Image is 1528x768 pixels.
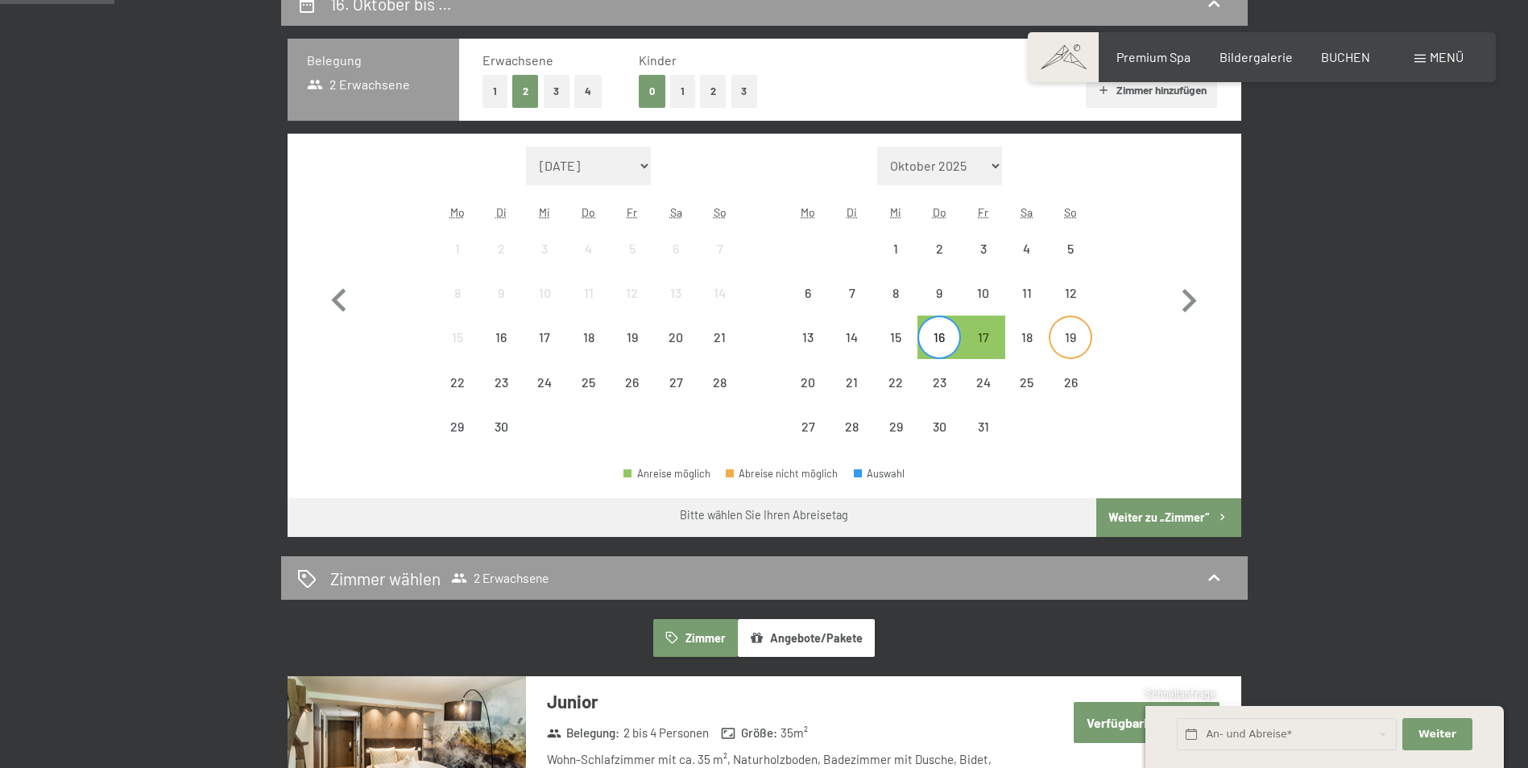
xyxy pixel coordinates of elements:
div: Sat Sep 06 2025 [654,227,698,270]
div: 10 [524,287,565,327]
h3: Junior [547,689,1026,714]
div: 9 [481,287,521,327]
div: Abreise nicht möglich [436,271,479,315]
div: Mon Oct 27 2025 [786,405,830,448]
div: Abreise nicht möglich [1005,227,1049,270]
div: Abreise nicht möglich [1049,271,1092,315]
div: Abreise nicht möglich [611,316,654,359]
div: Abreise nicht möglich [786,405,830,448]
span: Kinder [639,52,677,68]
div: Sat Sep 27 2025 [654,360,698,403]
div: Abreise nicht möglich [874,405,917,448]
div: 30 [919,420,959,460]
div: Fri Sep 19 2025 [611,316,654,359]
div: 2 [481,242,521,283]
div: Abreise nicht möglich [1049,316,1092,359]
div: 16 [919,331,959,371]
div: 26 [1050,376,1091,416]
abbr: Donnerstag [933,205,946,219]
div: 17 [963,331,1003,371]
div: 12 [1050,287,1091,327]
div: Abreise nicht möglich [917,360,961,403]
div: Abreise nicht möglich [698,271,741,315]
div: Bitte wählen Sie Ihren Abreisetag [680,507,848,523]
span: 35 m² [781,725,808,741]
div: Abreise nicht möglich [436,316,479,359]
div: 26 [612,376,652,416]
div: Sat Sep 13 2025 [654,271,698,315]
div: Wed Sep 24 2025 [523,360,566,403]
div: Wed Oct 08 2025 [874,271,917,315]
div: Tue Oct 21 2025 [830,360,874,403]
div: Thu Oct 02 2025 [917,227,961,270]
div: 22 [876,376,916,416]
div: Thu Oct 09 2025 [917,271,961,315]
div: Fri Sep 12 2025 [611,271,654,315]
abbr: Dienstag [496,205,507,219]
div: Abreise nicht möglich [654,316,698,359]
div: Abreise nicht möglich [1005,271,1049,315]
div: 27 [656,376,696,416]
div: Abreise nicht möglich [830,271,874,315]
div: Abreise nicht möglich [523,271,566,315]
a: Bildergalerie [1220,49,1293,64]
span: Erwachsene [482,52,553,68]
div: 4 [569,242,609,283]
span: Weiter [1418,727,1456,741]
div: Abreise nicht möglich [786,316,830,359]
div: 9 [919,287,959,327]
div: Fri Oct 03 2025 [961,227,1004,270]
div: 15 [876,331,916,371]
div: Auswahl [854,469,905,479]
div: Abreise nicht möglich [874,271,917,315]
div: 15 [437,331,478,371]
div: Sat Oct 04 2025 [1005,227,1049,270]
div: Abreise nicht möglich [961,405,1004,448]
div: Abreise möglich [961,316,1004,359]
div: Thu Oct 16 2025 [917,316,961,359]
div: Abreise nicht möglich [654,271,698,315]
div: 17 [524,331,565,371]
div: Tue Sep 16 2025 [479,316,523,359]
div: 27 [788,420,828,460]
button: 0 [639,75,665,108]
div: Abreise möglich [917,316,961,359]
div: 8 [876,287,916,327]
div: 25 [1007,376,1047,416]
div: Abreise nicht möglich [698,316,741,359]
div: Tue Sep 02 2025 [479,227,523,270]
div: Abreise nicht möglich [917,271,961,315]
div: Abreise nicht möglich [479,405,523,448]
div: 13 [656,287,696,327]
span: Schnellanfrage [1145,687,1215,700]
div: 21 [832,376,872,416]
abbr: Sonntag [1064,205,1077,219]
abbr: Samstag [1021,205,1033,219]
div: Tue Sep 23 2025 [479,360,523,403]
button: 1 [482,75,507,108]
div: 18 [569,331,609,371]
button: 3 [544,75,570,108]
div: Abreise nicht möglich [567,227,611,270]
div: 16 [481,331,521,371]
div: Abreise nicht möglich [874,360,917,403]
div: Fri Sep 05 2025 [611,227,654,270]
button: 3 [731,75,758,108]
div: 23 [481,376,521,416]
div: Abreise nicht möglich [1049,360,1092,403]
div: Abreise nicht möglich [786,271,830,315]
button: 4 [574,75,602,108]
div: 20 [656,331,696,371]
abbr: Dienstag [847,205,857,219]
div: Abreise nicht möglich [874,316,917,359]
div: 6 [656,242,696,283]
abbr: Freitag [978,205,988,219]
div: 21 [699,331,739,371]
div: Fri Sep 26 2025 [611,360,654,403]
div: Abreise nicht möglich [523,227,566,270]
div: Abreise nicht möglich [611,271,654,315]
div: Sun Oct 26 2025 [1049,360,1092,403]
div: 14 [832,331,872,371]
div: Abreise nicht möglich [436,360,479,403]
